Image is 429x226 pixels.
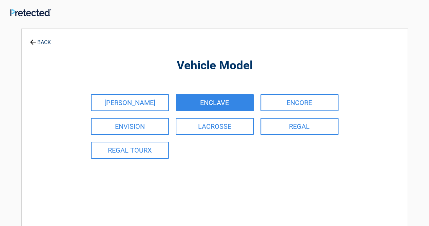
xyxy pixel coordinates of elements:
[59,58,370,74] h2: Vehicle Model
[91,118,169,135] a: ENVISION
[176,118,254,135] a: LACROSSE
[260,94,338,111] a: ENCORE
[28,33,52,45] a: BACK
[91,142,169,159] a: REGAL TOURX
[260,118,338,135] a: REGAL
[10,9,51,16] img: Main Logo
[176,94,254,111] a: ENCLAVE
[91,94,169,111] a: [PERSON_NAME]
